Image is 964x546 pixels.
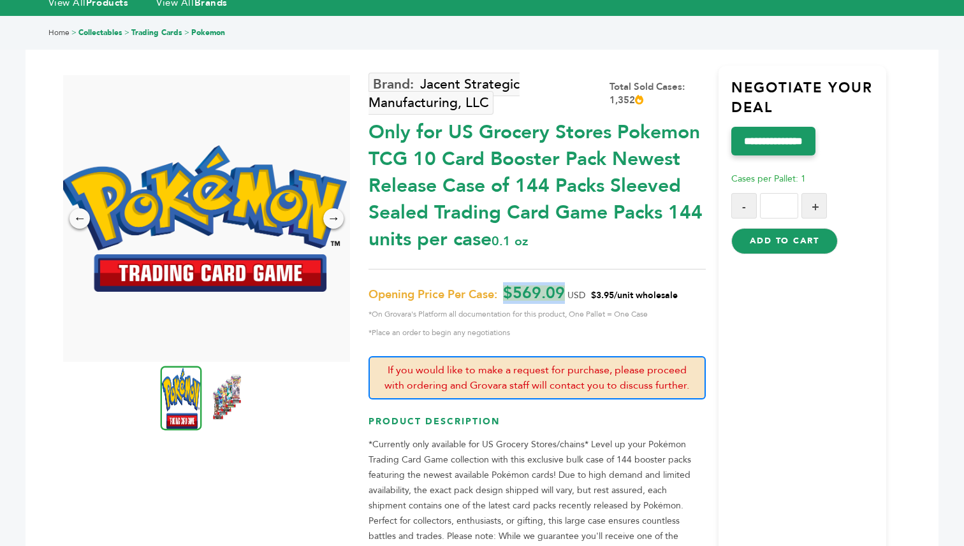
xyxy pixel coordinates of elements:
[191,27,225,38] a: Pokemon
[211,371,243,422] img: *Only for US Grocery Stores* Pokemon TCG 10 Card Booster Pack – Newest Release (Case of 144 Packs...
[731,193,757,219] button: -
[503,285,565,301] span: $569.09
[492,233,528,250] span: 0.1 oz
[731,78,887,127] h3: Negotiate Your Deal
[731,173,806,185] span: Cases per Pallet: 1
[124,27,129,38] span: >
[69,208,90,229] div: ←
[369,287,497,303] span: Opening Price Per Case:
[60,145,347,292] img: *Only for US Grocery Stores* Pokemon TCG 10 Card Booster Pack – Newest Release (Case of 144 Packs...
[369,325,705,340] span: *Place an order to begin any negotiations
[161,366,202,430] img: *Only for US Grocery Stores* Pokemon TCG 10 Card Booster Pack – Newest Release (Case of 144 Packs...
[78,27,122,38] a: Collectables
[369,356,705,399] p: If you would like to make a request for purchase, please proceed with ordering and Grovara staff ...
[369,113,705,253] div: Only for US Grocery Stores Pokemon TCG 10 Card Booster Pack Newest Release Case of 144 Packs Slee...
[567,289,585,301] span: USD
[48,27,69,38] a: Home
[369,415,705,438] h3: Product Description
[731,228,838,254] button: Add to Cart
[369,73,520,115] a: Jacent Strategic Manufacturing, LLC
[323,208,344,229] div: →
[801,193,827,219] button: +
[610,80,706,107] div: Total Sold Cases: 1,352
[184,27,189,38] span: >
[591,289,678,301] span: $3.95/unit wholesale
[369,306,705,322] span: *On Grovara's Platform all documentation for this product, One Pallet = One Case
[71,27,77,38] span: >
[131,27,182,38] a: Trading Cards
